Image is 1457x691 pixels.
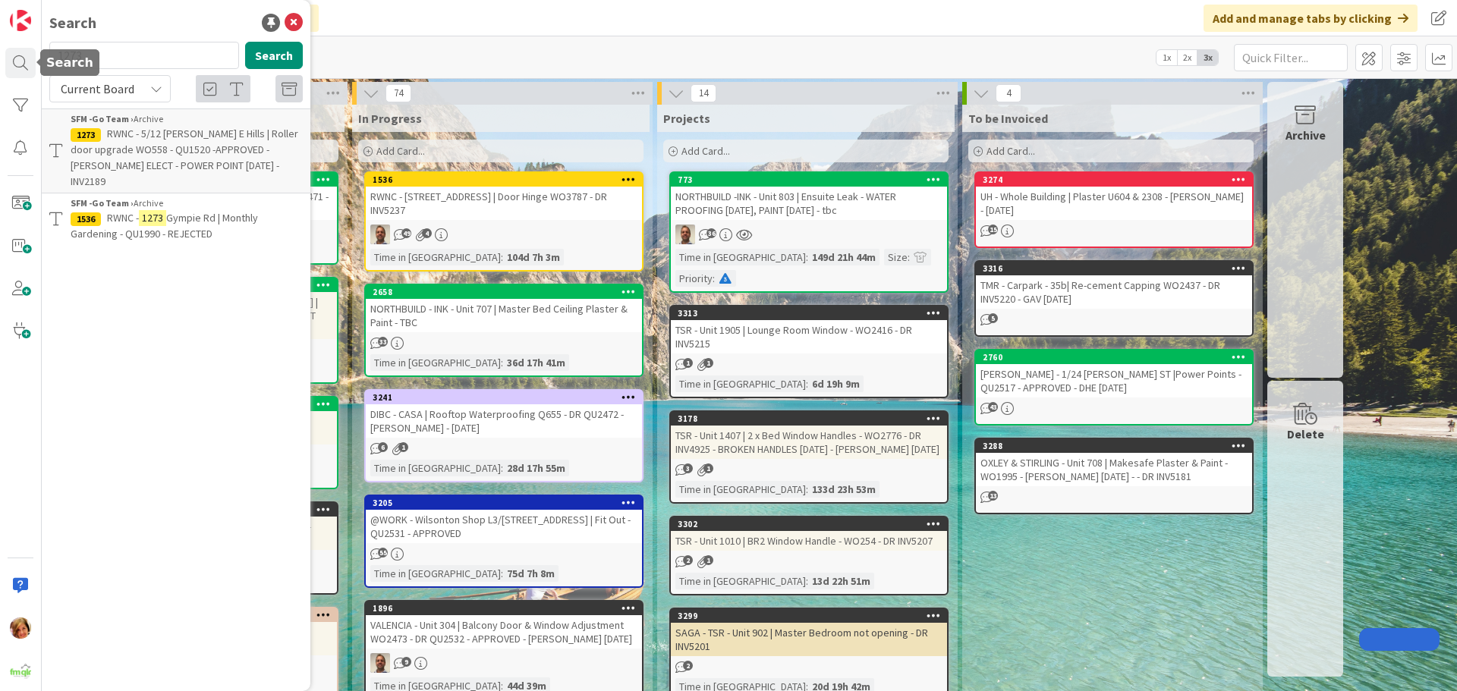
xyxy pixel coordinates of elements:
[370,460,501,476] div: Time in [GEOGRAPHIC_DATA]
[671,623,947,656] div: SAGA - TSR - Unit 902 | Master Bedroom not opening - DR INV5201
[974,349,1254,426] a: 2760[PERSON_NAME] - 1/24 [PERSON_NAME] ST |Power Points - QU2517 - APPROVED - DHE [DATE]
[370,225,390,244] img: SD
[71,197,134,209] b: SFM -Go Team ›
[378,337,388,347] span: 33
[678,413,947,424] div: 3178
[669,305,949,398] a: 3313TSR - Unit 1905 | Lounge Room Window - WO2416 - DR INV5215Time in [GEOGRAPHIC_DATA]:6d 19h 9m
[373,603,642,614] div: 1896
[366,173,642,220] div: 1536RWNC - [STREET_ADDRESS] | Door Hinge WO3787 - DR INV5237
[675,375,806,392] div: Time in [GEOGRAPHIC_DATA]
[671,426,947,459] div: TSR - Unit 1407 | 2 x Bed Window Handles - WO2776 - DR INV4925 - BROKEN HANDLES [DATE] - [PERSON_...
[976,350,1252,397] div: 2760[PERSON_NAME] - 1/24 [PERSON_NAME] ST |Power Points - QU2517 - APPROVED - DHE [DATE]
[378,442,388,452] span: 6
[366,299,642,332] div: NORTHBUILD - INK - Unit 707 | Master Bed Ceiling Plaster & Paint - TBC
[366,496,642,543] div: 3205@WORK - Wilsonton Shop L3/[STREET_ADDRESS] | Fit Out - QU2531 - APPROVED
[974,260,1254,337] a: 3316TMR - Carpark - 35b| Re-cement Capping WO2437 - DR INV5220 - GAV [DATE]
[10,617,31,639] img: KD
[366,391,642,404] div: 3241
[422,228,432,238] span: 4
[976,262,1252,309] div: 3316TMR - Carpark - 35b| Re-cement Capping WO2437 - DR INV5220 - GAV [DATE]
[364,171,644,272] a: 1536RWNC - [STREET_ADDRESS] | Door Hinge WO3787 - DR INV5237SDTime in [GEOGRAPHIC_DATA]:104d 7h 3m
[1287,425,1324,443] div: Delete
[42,108,310,193] a: SFM -Go Team ›Archive1273RWNC - 5/12 [PERSON_NAME] E Hills | Roller door upgrade WO558 - QU1520 -...
[671,306,947,353] div: 3313TSR - Unit 1905 | Lounge Room Window - WO2416 - DR INV5215
[983,441,1252,451] div: 3288
[678,308,947,319] div: 3313
[1204,5,1418,32] div: Add and manage tabs by clicking
[671,412,947,426] div: 3178
[366,601,642,649] div: 1896VALENCIA - Unit 304 | Balcony Door & Window Adjustment WO2473 - DR QU2532 - APPROVED - [PERSO...
[974,438,1254,514] a: 3288OXLEY & STIRLING - Unit 708 | Makesafe Plaster & Paint - WO1995 - [PERSON_NAME] [DATE] - - DR...
[671,412,947,459] div: 3178TSR - Unit 1407 | 2 x Bed Window Handles - WO2776 - DR INV4925 - BROKEN HANDLES [DATE] - [PER...
[71,127,298,188] span: RWNC - 5/12 [PERSON_NAME] E Hills | Roller door upgrade WO558 - QU1520 -APPROVED - [PERSON_NAME] ...
[364,389,644,482] a: 3241DIBC - CASA | Rooftop Waterproofing Q655 - DR QU2472 - [PERSON_NAME] - [DATE]Time in [GEOGRAP...
[808,375,864,392] div: 6d 19h 9m
[683,463,693,473] span: 3
[703,463,713,473] span: 1
[385,84,411,102] span: 74
[71,112,303,126] div: Archive
[358,111,422,126] span: In Progress
[245,42,303,69] button: Search
[401,657,411,667] span: 9
[366,173,642,187] div: 1536
[366,187,642,220] div: RWNC - [STREET_ADDRESS] | Door Hinge WO3787 - DR INV5237
[501,460,503,476] span: :
[671,187,947,220] div: NORTHBUILD -INK - Unit 803 | Ensuite Leak - WATER PROOFING [DATE], PAINT [DATE] - tbc
[501,565,503,582] span: :
[49,11,96,34] div: Search
[501,354,503,371] span: :
[678,611,947,621] div: 3299
[669,410,949,504] a: 3178TSR - Unit 1407 | 2 x Bed Window Handles - WO2776 - DR INV4925 - BROKEN HANDLES [DATE] - [PER...
[398,442,408,452] span: 1
[908,249,910,265] span: :
[671,320,947,353] div: TSR - Unit 1905 | Lounge Room Window - WO2416 - DR INV5215
[968,111,1048,126] span: To be Invoiced
[366,496,642,510] div: 3205
[675,270,713,287] div: Priority
[806,249,808,265] span: :
[364,284,644,377] a: 2658NORTHBUILD - INK - Unit 707 | Master Bed Ceiling Plaster & Paint - TBCTime in [GEOGRAPHIC_DAT...
[378,548,388,558] span: 55
[373,392,642,403] div: 3241
[671,517,947,551] div: 3302TSR - Unit 1010 | BR2 Window Handle - WO254 - DR INV5207
[364,495,644,588] a: 3205@WORK - Wilsonton Shop L3/[STREET_ADDRESS] | Fit Out - QU2531 - APPROVEDTime in [GEOGRAPHIC_D...
[370,354,501,371] div: Time in [GEOGRAPHIC_DATA]
[683,555,693,565] span: 2
[366,615,642,649] div: VALENCIA - Unit 304 | Balcony Door & Window Adjustment WO2473 - DR QU2532 - APPROVED - [PERSON_NA...
[703,555,713,565] span: 1
[46,55,93,70] h5: Search
[706,228,716,238] span: 36
[1234,44,1348,71] input: Quick Filter...
[976,439,1252,486] div: 3288OXLEY & STIRLING - Unit 708 | Makesafe Plaster & Paint - WO1995 - [PERSON_NAME] [DATE] - - DR...
[366,601,642,615] div: 1896
[71,113,134,124] b: SFM -Go Team ›
[681,144,730,158] span: Add Card...
[671,173,947,220] div: 773NORTHBUILD -INK - Unit 803 | Ensuite Leak - WATER PROOFING [DATE], PAINT [DATE] - tbc
[49,42,239,69] input: Search for title...
[974,171,1254,248] a: 3274UH - Whole Building | Plaster U604 & 2308 - [PERSON_NAME] - [DATE]
[988,491,998,501] span: 13
[675,225,695,244] img: SD
[61,81,134,96] span: Current Board
[683,358,693,368] span: 1
[683,661,693,671] span: 2
[366,653,642,673] div: SD
[401,228,411,238] span: 49
[976,453,1252,486] div: OXLEY & STIRLING - Unit 708 | Makesafe Plaster & Paint - WO1995 - [PERSON_NAME] [DATE] - - DR INV...
[669,171,949,293] a: 773NORTHBUILD -INK - Unit 803 | Ensuite Leak - WATER PROOFING [DATE], PAINT [DATE] - tbcSDTime in...
[976,350,1252,364] div: 2760
[675,481,806,498] div: Time in [GEOGRAPHIC_DATA]
[806,375,808,392] span: :
[987,144,1035,158] span: Add Card...
[671,173,947,187] div: 773
[366,510,642,543] div: @WORK - Wilsonton Shop L3/[STREET_ADDRESS] | Fit Out - QU2531 - APPROVED
[884,249,908,265] div: Size
[503,565,559,582] div: 75d 7h 8m
[1177,50,1197,65] span: 2x
[501,249,503,265] span: :
[503,249,564,265] div: 104d 7h 3m
[806,573,808,589] span: :
[669,516,949,595] a: 3302TSR - Unit 1010 | BR2 Window Handle - WO254 - DR INV5207Time in [GEOGRAPHIC_DATA]:13d 22h 51m
[373,287,642,297] div: 2658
